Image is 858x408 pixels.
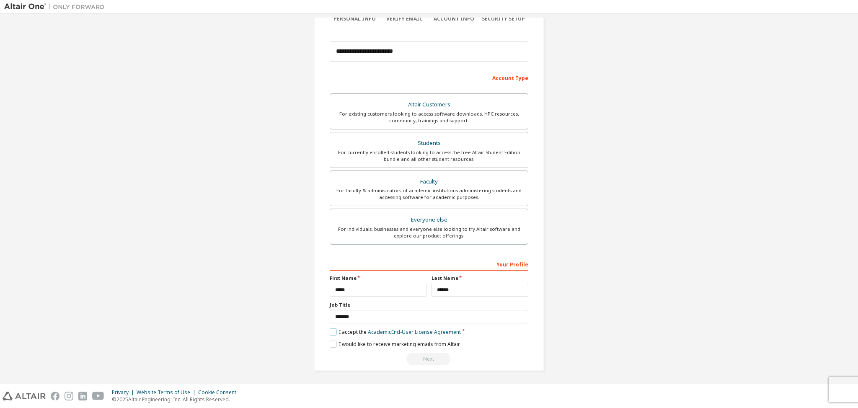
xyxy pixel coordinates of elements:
div: For individuals, businesses and everyone else looking to try Altair software and explore our prod... [335,226,523,239]
div: Privacy [112,389,137,396]
div: For currently enrolled students looking to access the free Altair Student Edition bundle and all ... [335,149,523,163]
img: instagram.svg [65,392,73,400]
div: For existing customers looking to access software downloads, HPC resources, community, trainings ... [335,111,523,124]
div: Students [335,137,523,149]
img: facebook.svg [51,392,59,400]
img: youtube.svg [92,392,104,400]
label: I accept the [330,328,461,336]
div: Altair Customers [335,99,523,111]
div: Read and acccept EULA to continue [330,353,528,365]
div: Everyone else [335,214,523,226]
label: First Name [330,275,426,281]
div: Account Info [429,15,479,22]
div: For faculty & administrators of academic institutions administering students and accessing softwa... [335,187,523,201]
div: Personal Info [330,15,380,22]
p: © 2025 Altair Engineering, Inc. All Rights Reserved. [112,396,241,403]
img: Altair One [4,3,109,11]
label: I would like to receive marketing emails from Altair [330,341,460,348]
label: Job Title [330,302,528,308]
label: Last Name [432,275,528,281]
div: Security Setup [479,15,529,22]
div: Verify Email [380,15,429,22]
div: Cookie Consent [198,389,241,396]
div: Account Type [330,71,528,84]
div: Faculty [335,176,523,188]
a: Academic End-User License Agreement [368,328,461,336]
img: altair_logo.svg [3,392,46,400]
div: Your Profile [330,257,528,271]
div: Website Terms of Use [137,389,198,396]
img: linkedin.svg [78,392,87,400]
